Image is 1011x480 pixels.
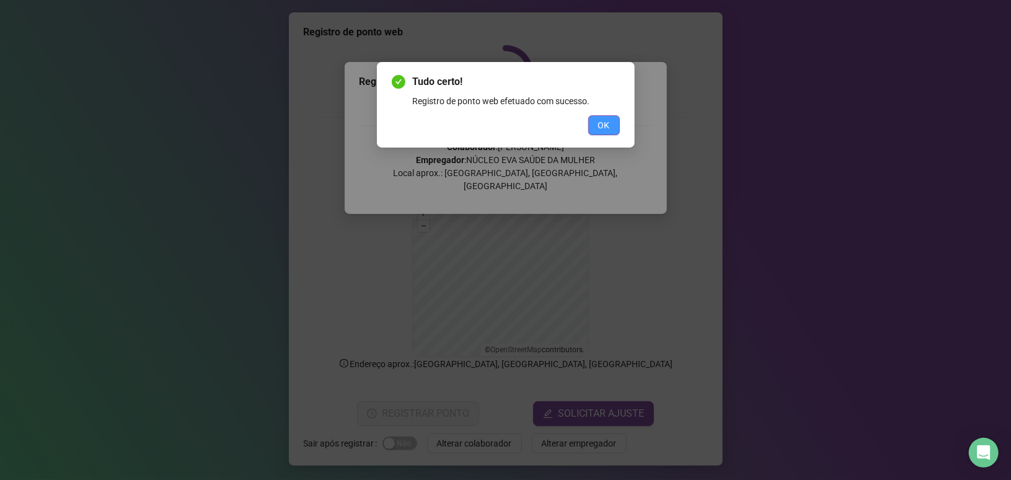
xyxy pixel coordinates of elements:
div: Registro de ponto web efetuado com sucesso. [413,94,620,108]
span: Tudo certo! [413,74,620,89]
button: OK [588,115,620,135]
span: check-circle [392,75,405,89]
span: OK [598,118,610,132]
div: Open Intercom Messenger [969,438,999,468]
